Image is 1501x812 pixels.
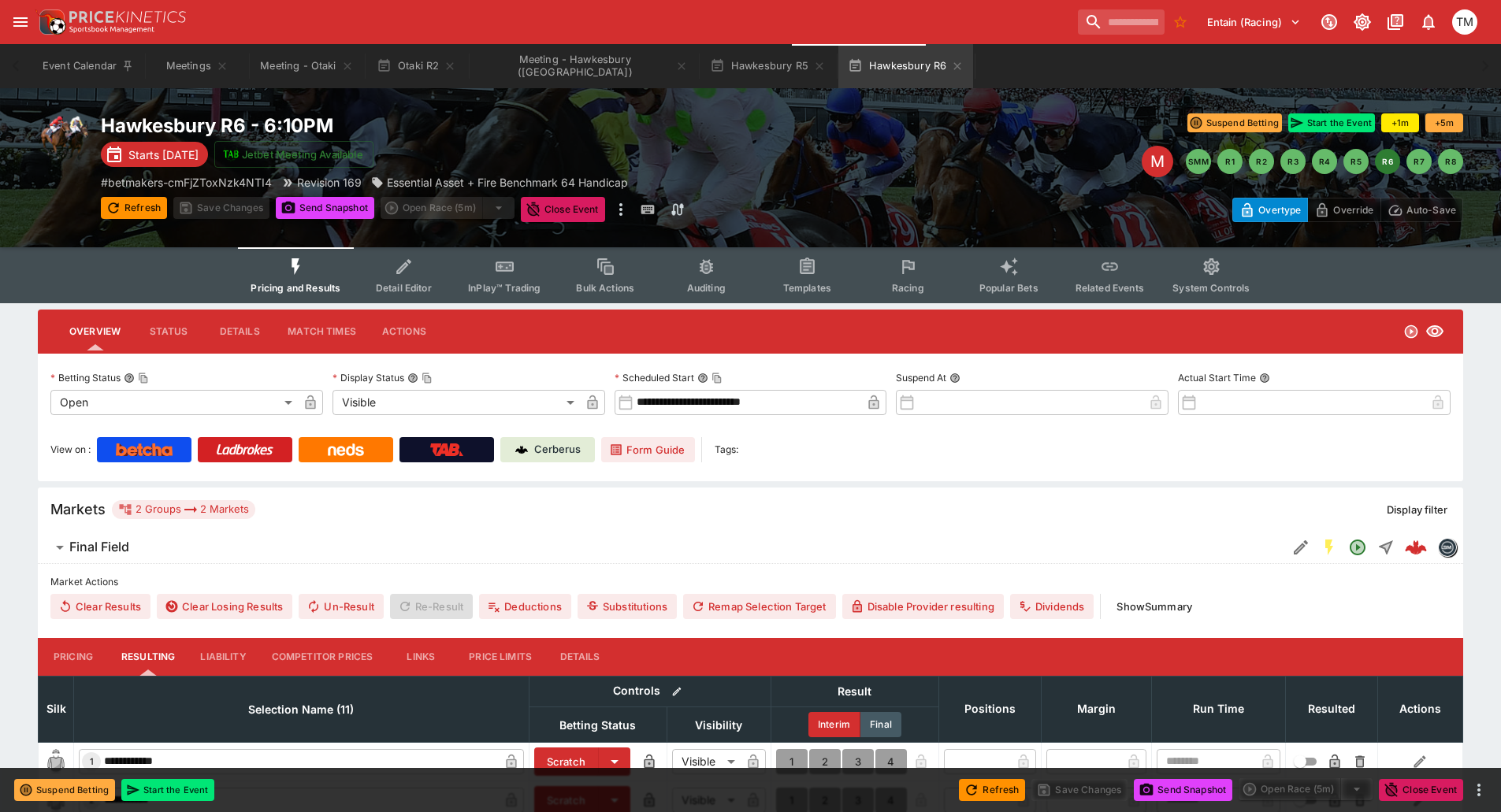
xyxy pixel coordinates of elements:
th: Resulted [1285,676,1377,742]
button: +1m [1381,113,1419,132]
img: Betcha [116,443,173,456]
button: Suspend Betting [14,779,115,801]
button: Straight [1372,533,1400,562]
button: Interim [808,712,860,737]
span: Visibility [678,716,760,735]
button: Hawkesbury R6 [838,44,973,88]
div: Visible [672,749,741,774]
div: Start From [1232,198,1463,222]
button: R7 [1406,149,1432,174]
p: Starts [DATE] [128,146,199,163]
p: Overtype [1258,202,1301,218]
label: Market Actions [50,570,1451,594]
a: Cerberus [500,437,595,462]
button: Start the Event [121,779,214,801]
button: Display filter [1377,497,1457,522]
button: Select Tenant [1198,9,1310,35]
span: Popular Bets [979,282,1038,294]
div: Event type filters [238,247,1262,303]
button: Jetbet Meeting Available [214,141,373,168]
button: Resulting [109,638,188,676]
button: Bulk edit [667,681,687,702]
button: Dividends [1010,594,1094,619]
button: Price Limits [456,638,544,676]
button: Betting StatusCopy To Clipboard [124,373,135,384]
button: Meetings [147,44,247,88]
div: cc5615c7-3c52-417e-bdd5-f247c0e7372a [1405,536,1427,558]
a: Form Guide [601,437,695,462]
input: search [1078,9,1165,35]
button: Actual Start Time [1259,373,1270,384]
svg: Open [1348,538,1367,557]
button: Documentation [1381,8,1410,36]
a: cc5615c7-3c52-417e-bdd5-f247c0e7372a [1400,532,1432,563]
button: Hawkesbury R5 [700,44,835,88]
span: Auditing [687,282,726,294]
button: No Bookmarks [1168,9,1193,35]
div: Open [50,390,298,415]
p: Betting Status [50,371,121,384]
button: R3 [1280,149,1306,174]
button: Details [544,638,615,676]
th: Result [771,676,938,706]
button: Details [204,313,275,350]
span: System Controls [1172,282,1250,294]
button: Overtype [1232,198,1308,222]
span: Racing [892,282,924,294]
svg: Open [1403,324,1419,339]
th: Controls [529,676,771,706]
label: View on : [50,437,91,462]
button: Close Event [521,197,605,222]
button: more [611,197,630,222]
button: 2 [809,749,841,774]
span: Templates [783,282,831,294]
button: Refresh [959,779,1025,801]
th: Actions [1377,676,1462,742]
img: Sportsbook Management [69,26,154,33]
button: Deductions [479,594,571,619]
button: SMM [1186,149,1211,174]
button: Open [1343,533,1372,562]
button: Match Times [275,313,369,350]
button: R1 [1217,149,1243,174]
button: Suspend Betting [1187,113,1282,132]
button: +5m [1425,113,1463,132]
button: R6 [1375,149,1400,174]
button: 4 [875,749,907,774]
p: Override [1333,202,1373,218]
button: Edit Detail [1287,533,1315,562]
svg: Visible [1425,322,1444,341]
div: Edit Meeting [1142,146,1173,177]
div: 2 Groups 2 Markets [118,500,249,519]
button: Overview [57,313,133,350]
button: Send Snapshot [276,197,374,219]
button: Otaki R2 [366,44,467,88]
th: Positions [938,676,1041,742]
h2: Copy To Clipboard [101,113,782,138]
button: Connected to PK [1315,8,1343,36]
th: Silk [39,676,74,742]
p: Revision 169 [297,174,362,191]
img: PriceKinetics [69,11,186,23]
button: R8 [1438,149,1463,174]
p: Display Status [333,371,404,384]
p: Scheduled Start [615,371,694,384]
span: Un-Result [299,594,383,619]
button: 1 [776,749,808,774]
button: Refresh [101,197,167,219]
span: Pricing and Results [251,282,340,294]
p: Auto-Save [1406,202,1456,218]
img: logo-cerberus--red.svg [1405,536,1427,558]
button: Tristan Matheson [1447,5,1482,39]
button: R2 [1249,149,1274,174]
p: Suspend At [896,371,946,384]
button: Meeting - Otaki [251,44,362,88]
label: Tags: [715,437,738,462]
button: R4 [1312,149,1337,174]
img: Ladbrokes [216,443,273,456]
div: Tristan Matheson [1452,9,1477,35]
button: Actions [369,313,440,350]
button: more [1469,780,1488,799]
button: 3 [842,749,874,774]
img: PriceKinetics Logo [35,6,66,38]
